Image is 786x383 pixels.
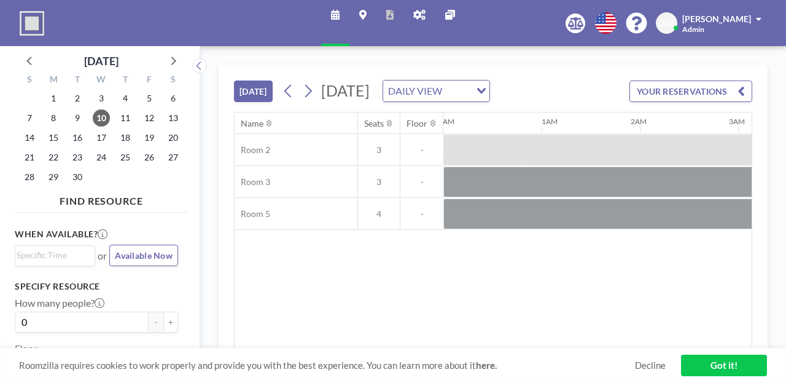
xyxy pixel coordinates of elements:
[42,73,66,89] div: M
[141,109,158,127] span: Friday, September 12, 2025
[45,129,62,146] span: Monday, September 15, 2025
[682,14,751,24] span: [PERSON_NAME]
[542,117,558,126] div: 1AM
[235,144,270,156] span: Room 2
[45,168,62,186] span: Monday, September 29, 2025
[45,90,62,107] span: Monday, September 1, 2025
[321,81,370,100] span: [DATE]
[165,129,182,146] span: Saturday, September 20, 2025
[629,81,752,102] button: YOUR RESERVATIONS
[476,360,497,371] a: here.
[93,149,110,166] span: Wednesday, September 24, 2025
[165,90,182,107] span: Saturday, September 6, 2025
[141,90,158,107] span: Friday, September 5, 2025
[93,129,110,146] span: Wednesday, September 17, 2025
[434,117,454,126] div: 12AM
[165,149,182,166] span: Saturday, September 27, 2025
[141,149,158,166] span: Friday, September 26, 2025
[84,52,119,69] div: [DATE]
[93,90,110,107] span: Wednesday, September 3, 2025
[241,118,263,129] div: Name
[15,190,188,207] h4: FIND RESOURCE
[17,248,88,262] input: Search for option
[19,360,635,371] span: Roomzilla requires cookies to work properly and provide you with the best experience. You can lea...
[137,73,161,89] div: F
[400,176,443,188] span: -
[117,90,134,107] span: Thursday, September 4, 2025
[163,312,178,333] button: +
[235,176,270,188] span: Room 3
[69,109,86,127] span: Tuesday, September 9, 2025
[109,245,178,266] button: Available Now
[631,117,647,126] div: 2AM
[69,149,86,166] span: Tuesday, September 23, 2025
[20,11,44,36] img: organization-logo
[400,208,443,219] span: -
[69,129,86,146] span: Tuesday, September 16, 2025
[446,83,469,99] input: Search for option
[21,149,38,166] span: Sunday, September 21, 2025
[45,109,62,127] span: Monday, September 8, 2025
[93,109,110,127] span: Wednesday, September 10, 2025
[90,73,114,89] div: W
[98,250,107,262] span: or
[386,83,445,99] span: DAILY VIEW
[18,73,42,89] div: S
[400,144,443,156] span: -
[235,208,270,219] span: Room 5
[21,129,38,146] span: Sunday, September 14, 2025
[660,18,674,29] span: ZM
[407,118,427,129] div: Floor
[115,250,173,261] span: Available Now
[682,25,704,34] span: Admin
[141,129,158,146] span: Friday, September 19, 2025
[69,90,86,107] span: Tuesday, September 2, 2025
[21,109,38,127] span: Sunday, September 7, 2025
[161,73,185,89] div: S
[234,81,273,102] button: [DATE]
[15,297,104,309] label: How many people?
[117,109,134,127] span: Thursday, September 11, 2025
[45,149,62,166] span: Monday, September 22, 2025
[117,149,134,166] span: Thursday, September 25, 2025
[358,176,400,188] span: 3
[364,118,384,129] div: Seats
[358,144,400,156] span: 3
[69,168,86,186] span: Tuesday, September 30, 2025
[358,208,400,219] span: 4
[681,355,767,376] a: Got it!
[15,281,178,292] h3: Specify resource
[21,168,38,186] span: Sunday, September 28, 2025
[383,81,489,101] div: Search for option
[15,246,95,264] div: Search for option
[113,73,137,89] div: T
[165,109,182,127] span: Saturday, September 13, 2025
[15,342,37,355] label: Floor
[635,360,666,371] a: Decline
[149,312,163,333] button: -
[117,129,134,146] span: Thursday, September 18, 2025
[66,73,90,89] div: T
[729,117,745,126] div: 3AM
